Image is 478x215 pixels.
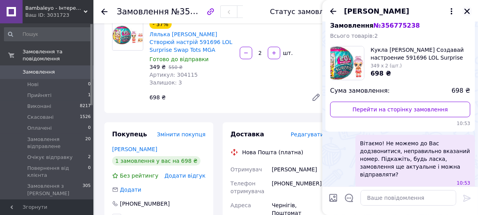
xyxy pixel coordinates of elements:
span: 10:53 12.08.2025 [457,180,470,187]
span: 10:53 12.08.2025 [330,120,470,127]
button: Закрити [462,7,472,16]
span: 305 [83,183,91,197]
span: №356775238 [171,7,227,16]
button: Відкрити шаблони відповідей [344,193,354,203]
span: Замовлення [330,22,420,29]
span: Скасовані [27,114,54,121]
span: 1 [88,92,91,99]
div: 1 замовлення у вас на 698 ₴ [112,156,200,166]
span: 20 [85,136,91,150]
span: Замовлення [23,69,55,76]
span: Виконані [27,103,51,110]
span: Адреса [230,202,251,208]
span: Замовлення [117,7,169,16]
span: 1526 [80,114,91,121]
span: Всього товарів: 2 [330,33,378,39]
a: [PERSON_NAME] [112,146,157,152]
button: Назад [329,7,338,16]
span: Без рейтингу [120,173,158,179]
a: Лялька [PERSON_NAME] Створюй настрій 591696 LOL Surprise Swap Tots MGA [149,31,232,53]
span: Покупець [112,130,147,138]
span: Очікує відправку [27,154,73,161]
span: Нові [27,81,39,88]
div: Ваш ID: 3031723 [25,12,93,19]
div: Нова Пошта (платна) [240,148,305,156]
span: 550 ₴ [169,65,183,70]
span: 0 [88,165,91,179]
div: шт. [281,49,293,57]
div: [PERSON_NAME] [270,162,325,176]
button: [PERSON_NAME] [344,6,456,16]
span: 2 [88,154,91,161]
div: 698 ₴ [146,92,305,103]
a: Перейти на сторінку замовлення [330,102,470,117]
div: - 37% [149,19,172,29]
span: 349 x 2 (шт.) [371,63,402,69]
span: 8217 [80,103,91,110]
span: Отримувач [230,166,262,173]
span: Телефон отримувача [230,180,264,194]
span: Залишок: 3 [149,79,182,86]
img: 5386685953_w200_h200_kukla-lol-syurpriz.jpg [330,46,364,80]
span: Замовлення та повідомлення [23,48,93,62]
div: Статус замовлення [270,8,342,16]
span: Доставка [230,130,264,138]
span: [PERSON_NAME] [344,6,409,16]
span: Замовлення з [PERSON_NAME] [27,183,83,197]
span: № 356775238 [373,22,420,29]
span: 0 [88,125,91,132]
span: Кукла [PERSON_NAME] Создавай настроение 591696 LOL Surprise Swap Tots MGA [371,46,470,62]
span: 349 ₴ [149,64,166,70]
span: Bambaleyo - Інтеренет магазин оригінальних дитячих іграшок [25,5,84,12]
img: Лялька ЛОЛ Сюрприз Створюй настрій 591696 LOL Surprise Swap Tots MGA [112,26,143,44]
span: Готово до відправки [149,56,209,62]
span: Повернення від клієнта [27,165,88,179]
span: Оплачені [27,125,52,132]
span: Замовлення відправлене [27,136,85,150]
span: Прийняті [27,92,51,99]
span: Артикул: 304115 [149,72,198,78]
span: Редагувати [291,131,324,137]
input: Пошук [4,27,91,41]
span: 0 [88,81,91,88]
a: Редагувати [308,90,324,105]
span: Додати відгук [165,173,206,179]
span: Вітаємо! Не можемо до Вас додзвонитися, неправильно вказаний номер. Підкажіть, будь ласка, замовл... [360,139,470,178]
span: 698 ₴ [452,86,470,95]
span: Сума замовлення: [330,86,390,95]
div: Повернутися назад [101,8,107,16]
div: [PHONE_NUMBER] [270,176,325,198]
span: 698 ₴ [371,70,391,77]
div: [PHONE_NUMBER] [119,200,170,208]
span: Змінити покупця [157,131,206,137]
span: Додати [120,187,141,193]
